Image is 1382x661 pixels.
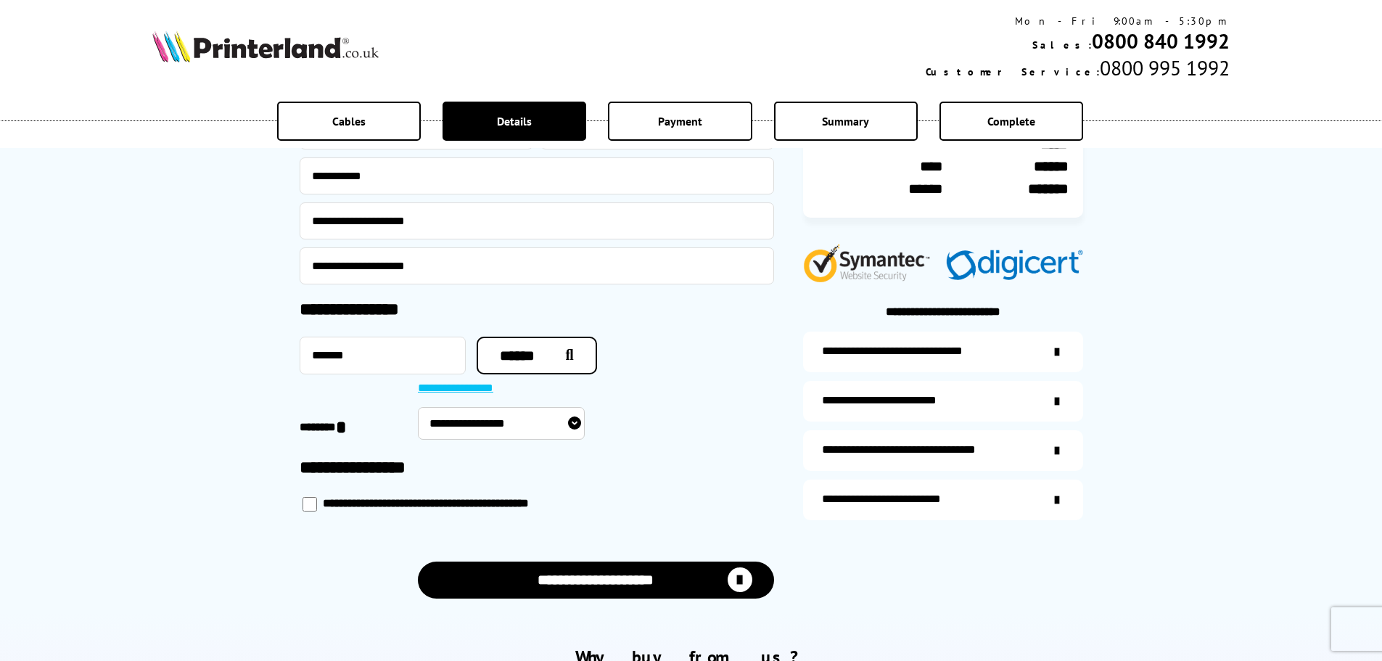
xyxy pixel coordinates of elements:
[803,430,1083,471] a: additional-cables
[926,65,1100,78] span: Customer Service:
[803,381,1083,422] a: items-arrive
[803,332,1083,372] a: additional-ink
[987,114,1035,128] span: Complete
[1100,54,1230,81] span: 0800 995 1992
[332,114,366,128] span: Cables
[1092,28,1230,54] a: 0800 840 1992
[822,114,869,128] span: Summary
[658,114,702,128] span: Payment
[803,480,1083,520] a: secure-website
[926,15,1230,28] div: Mon - Fri 9:00am - 5:30pm
[152,30,379,62] img: Printerland Logo
[1032,38,1092,52] span: Sales:
[497,114,532,128] span: Details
